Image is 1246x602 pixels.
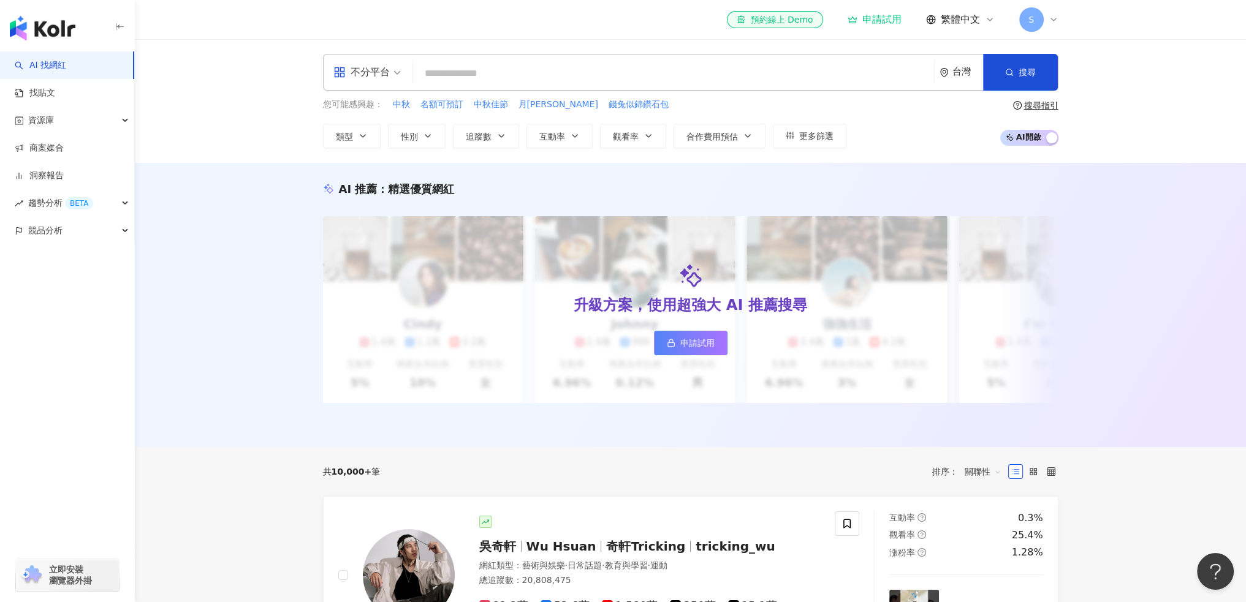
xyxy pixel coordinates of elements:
button: 類型 [323,124,381,148]
div: 不分平台 [333,62,390,82]
button: 中秋佳節 [473,98,509,111]
span: 中秋 [393,99,410,111]
span: 更多篩選 [799,131,834,141]
span: 中秋佳節 [474,99,508,111]
span: Wu Hsuan [526,539,596,554]
span: 競品分析 [28,217,63,244]
button: 月[PERSON_NAME] [518,98,599,111]
span: 立即安裝 瀏覽器外掛 [49,564,92,586]
span: question-circle [917,548,926,557]
a: 預約線上 Demo [727,11,822,28]
img: logo [10,16,75,40]
button: 錢兔似錦鑽石包 [608,98,669,111]
span: 錢兔似錦鑽石包 [609,99,669,111]
button: 搜尋 [983,54,1058,91]
a: 申請試用 [654,331,727,355]
div: 1.28% [1012,546,1043,559]
span: 追蹤數 [466,132,492,141]
a: 找貼文 [15,87,55,99]
button: 互動率 [526,124,593,148]
div: 0.3% [1018,511,1043,525]
div: 總追蹤數 ： 20,808,475 [479,574,821,587]
div: 共 筆 [323,467,381,476]
button: 更多篩選 [773,124,846,148]
span: 申請試用 [680,338,715,348]
div: BETA [65,197,93,209]
span: 吳奇軒 [479,539,516,554]
span: 繁體中文 [941,13,980,26]
span: 搜尋 [1019,67,1036,77]
span: · [647,560,650,570]
span: 精選優質網紅 [388,182,454,195]
button: 觀看率 [600,124,666,148]
div: 排序： [932,462,1008,481]
div: 預約線上 Demo [737,13,813,26]
span: tricking_wu [696,539,775,554]
a: 申請試用 [848,13,902,26]
span: environment [940,68,949,77]
span: 10,000+ [332,467,372,476]
span: 教育與學習 [604,560,647,570]
span: S [1028,13,1034,26]
div: AI 推薦 ： [339,181,455,197]
span: question-circle [1013,101,1022,110]
div: 搜尋指引 [1024,100,1058,110]
span: 奇軒Tricking [606,539,685,554]
button: 性別 [388,124,446,148]
span: 資源庫 [28,107,54,134]
button: 中秋 [392,98,411,111]
span: 合作費用預估 [686,132,738,141]
button: 合作費用預估 [674,124,765,148]
span: 運動 [650,560,667,570]
span: 日常話題 [568,560,602,570]
span: 關聯性 [965,462,1001,481]
div: 網紅類型 ： [479,560,821,572]
span: 藝術與娛樂 [522,560,565,570]
span: 互動率 [539,132,565,141]
button: 追蹤數 [453,124,519,148]
span: 互動率 [889,513,915,522]
span: 名額可預訂 [420,99,463,111]
span: 觀看率 [889,530,915,540]
span: 類型 [336,132,353,141]
span: rise [15,199,23,208]
span: 趨勢分析 [28,189,93,217]
span: question-circle [917,513,926,522]
span: appstore [333,66,346,78]
div: 升級方案，使用超強大 AI 推薦搜尋 [574,295,807,316]
span: 觀看率 [613,132,639,141]
a: searchAI 找網紅 [15,59,66,72]
a: 洞察報告 [15,170,64,182]
a: chrome extension立即安裝 瀏覽器外掛 [16,559,119,592]
span: 月[PERSON_NAME] [519,99,598,111]
div: 台灣 [952,67,983,77]
img: chrome extension [20,565,44,585]
span: 漲粉率 [889,547,915,557]
span: · [602,560,604,570]
span: 性別 [401,132,418,141]
span: 您可能感興趣： [323,99,383,111]
span: question-circle [917,530,926,539]
div: 25.4% [1012,529,1043,542]
button: 名額可預訂 [420,98,464,111]
span: · [565,560,568,570]
a: 商案媒合 [15,142,64,154]
iframe: Help Scout Beacon - Open [1197,553,1234,590]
